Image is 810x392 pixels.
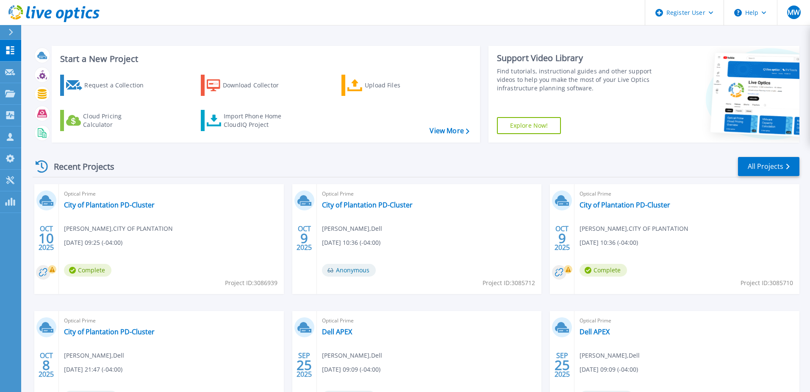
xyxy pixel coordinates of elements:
span: 10 [39,235,54,242]
div: Cloud Pricing Calculator [83,112,151,129]
a: Dell APEX [580,328,610,336]
a: Cloud Pricing Calculator [60,110,155,131]
div: Recent Projects [33,156,126,177]
span: [DATE] 09:09 (-04:00) [322,365,380,374]
div: SEP 2025 [554,350,570,381]
a: City of Plantation PD-Cluster [64,328,155,336]
span: Optical Prime [580,316,794,325]
a: City of Plantation PD-Cluster [580,201,670,209]
span: Anonymous [322,264,376,277]
span: [PERSON_NAME] , Dell [322,351,382,360]
div: SEP 2025 [296,350,312,381]
span: Project ID: 3085710 [741,278,793,288]
a: Dell APEX [322,328,352,336]
span: 25 [297,361,312,369]
div: OCT 2025 [296,223,312,254]
span: MW [788,9,800,16]
a: Request a Collection [60,75,155,96]
div: Find tutorials, instructional guides and other support videos to help you make the most of your L... [497,67,655,92]
a: View More [430,127,469,135]
span: Complete [64,264,111,277]
span: Optical Prime [322,189,537,199]
a: All Projects [738,157,799,176]
span: [PERSON_NAME] , CITY OF PLANTATION [64,224,173,233]
span: Optical Prime [580,189,794,199]
a: Explore Now! [497,117,561,134]
span: Optical Prime [64,316,279,325]
span: [DATE] 10:36 (-04:00) [580,238,638,247]
span: [PERSON_NAME] , Dell [322,224,382,233]
div: OCT 2025 [38,223,54,254]
div: Import Phone Home CloudIQ Project [224,112,290,129]
a: City of Plantation PD-Cluster [64,201,155,209]
div: Upload Files [365,77,433,94]
div: OCT 2025 [554,223,570,254]
div: Support Video Library [497,53,655,64]
span: Project ID: 3085712 [483,278,535,288]
span: Optical Prime [322,316,537,325]
span: Complete [580,264,627,277]
div: Download Collector [223,77,291,94]
span: [DATE] 09:09 (-04:00) [580,365,638,374]
span: 25 [555,361,570,369]
span: [DATE] 09:25 (-04:00) [64,238,122,247]
div: OCT 2025 [38,350,54,381]
span: [PERSON_NAME] , Dell [64,351,124,360]
div: Request a Collection [84,77,152,94]
span: Project ID: 3086939 [225,278,277,288]
span: [PERSON_NAME] , Dell [580,351,640,360]
span: [DATE] 10:36 (-04:00) [322,238,380,247]
a: Download Collector [201,75,295,96]
span: 9 [300,235,308,242]
span: 9 [558,235,566,242]
span: Optical Prime [64,189,279,199]
span: [PERSON_NAME] , CITY OF PLANTATION [580,224,688,233]
span: 8 [42,361,50,369]
a: Upload Files [341,75,436,96]
a: City of Plantation PD-Cluster [322,201,413,209]
h3: Start a New Project [60,54,469,64]
span: [DATE] 21:47 (-04:00) [64,365,122,374]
